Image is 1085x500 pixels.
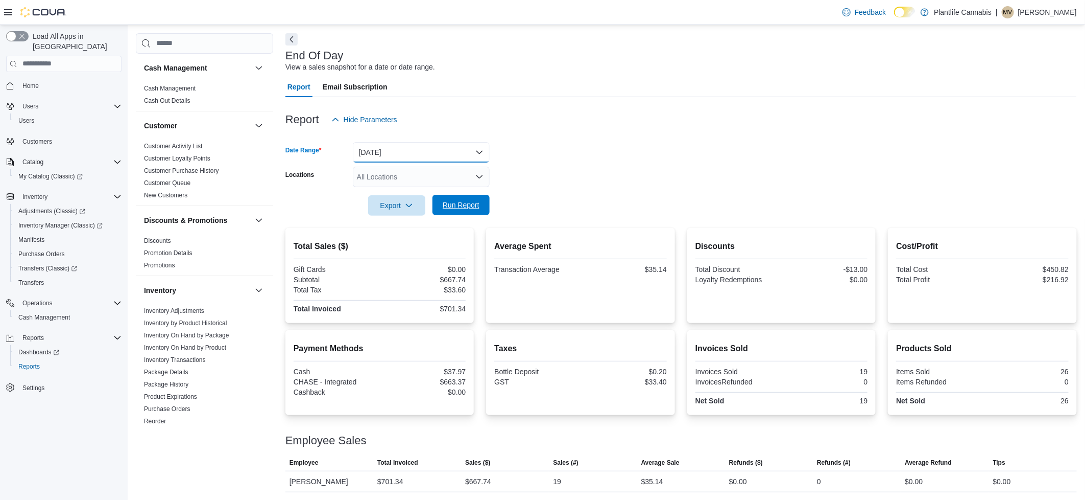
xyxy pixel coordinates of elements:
label: Locations [285,171,315,179]
span: Hide Parameters [344,115,397,125]
span: Purchase Orders [18,250,65,258]
div: Cash [294,368,378,376]
a: Transfers (Classic) [14,262,81,275]
span: Customer Activity List [144,142,203,150]
span: Transfers [14,277,122,289]
div: Transaction Average [494,265,578,274]
div: Michael Vincent [1002,6,1014,18]
a: Inventory Manager (Classic) [14,219,107,232]
div: Total Tax [294,286,378,294]
span: Employee [290,459,319,467]
button: Reports [18,332,48,344]
span: Average Sale [641,459,680,467]
div: Items Refunded [896,378,980,386]
span: Dashboards [14,346,122,358]
div: GST [494,378,578,386]
span: Inventory Adjustments [144,307,204,315]
strong: Net Sold [695,397,725,405]
span: Inventory Manager (Classic) [18,221,103,230]
button: Customer [253,120,265,132]
div: $33.40 [583,378,667,386]
a: New Customers [144,192,187,199]
div: $0.00 [729,475,747,488]
span: Load All Apps in [GEOGRAPHIC_DATA] [29,31,122,52]
div: Total Profit [896,276,980,284]
a: My Catalog (Classic) [10,169,126,184]
a: Dashboards [14,346,63,358]
div: 26 [984,368,1069,376]
div: Cash Management [136,82,273,111]
a: Inventory Adjustments [144,307,204,314]
span: Inventory Transactions [144,356,206,364]
span: Run Report [443,200,479,210]
span: Inventory On Hand by Package [144,331,229,339]
a: Inventory On Hand by Product [144,344,226,351]
h2: Payment Methods [294,343,466,355]
h2: Products Sold [896,343,1069,355]
a: My Catalog (Classic) [14,170,87,183]
h3: Discounts & Promotions [144,215,227,225]
span: Sales (#) [553,459,578,467]
span: Customers [22,138,52,146]
span: New Customers [144,191,187,199]
a: Customer Loyalty Points [144,155,210,162]
span: MV [1003,6,1012,18]
button: Customer [144,121,251,131]
nav: Complex example [6,74,122,422]
div: Discounts & Promotions [136,235,273,276]
span: Reports [22,334,44,342]
label: Date Range [285,146,322,154]
div: $667.74 [382,276,466,284]
a: Reorder [144,418,166,425]
p: | [996,6,998,18]
button: Users [2,99,126,113]
div: $0.00 [993,475,1011,488]
button: Cash Management [144,63,251,73]
a: Settings [18,382,49,394]
span: Reports [18,332,122,344]
span: Catalog [22,158,43,166]
div: $0.00 [382,265,466,274]
button: Inventory [2,190,126,204]
a: Customer Queue [144,179,190,187]
div: $663.37 [382,378,466,386]
span: My Catalog (Classic) [14,170,122,183]
div: 0 [784,378,868,386]
a: Adjustments (Classic) [14,205,89,217]
button: Discounts & Promotions [144,215,251,225]
a: Cash Out Details [144,97,190,104]
img: Cova [20,7,66,17]
span: Reports [14,360,122,373]
span: Home [18,79,122,92]
div: Items Sold [896,368,980,376]
span: Promotions [144,261,175,269]
span: Promotion Details [144,249,192,257]
div: 0 [984,378,1069,386]
div: CHASE - Integrated [294,378,378,386]
h2: Cost/Profit [896,240,1069,253]
h3: Report [285,113,319,126]
div: Total Discount [695,265,780,274]
span: Reorder [144,417,166,425]
span: Sales ($) [465,459,490,467]
div: $0.20 [583,368,667,376]
span: Export [374,195,419,216]
div: 19 [784,368,868,376]
span: Inventory by Product Historical [144,319,227,327]
button: Inventory [253,284,265,297]
span: Cash Out Details [144,97,190,105]
div: -$13.00 [784,265,868,274]
h3: End Of Day [285,50,344,62]
a: Dashboards [10,345,126,359]
h3: Customer [144,121,177,131]
p: Plantlife Cannabis [934,6,992,18]
h2: Total Sales ($) [294,240,466,253]
div: 26 [984,397,1069,405]
button: Operations [2,296,126,310]
span: Refunds ($) [729,459,763,467]
a: Inventory Manager (Classic) [10,218,126,233]
button: Settings [2,380,126,395]
div: 0 [817,475,821,488]
h2: Discounts [695,240,868,253]
button: Catalog [2,155,126,169]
